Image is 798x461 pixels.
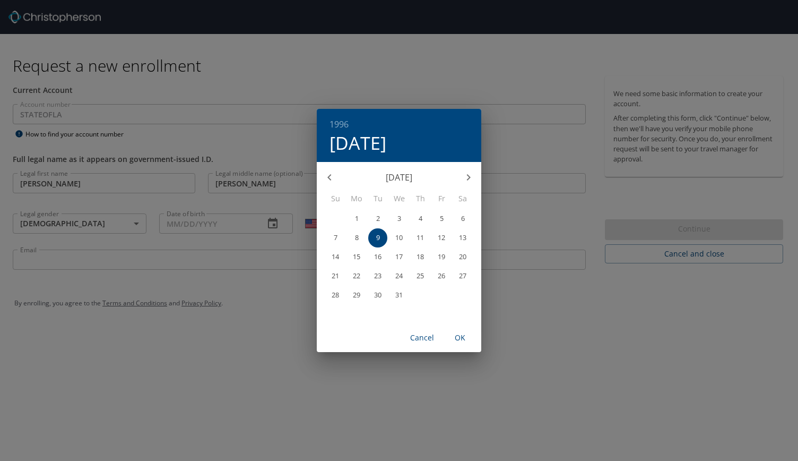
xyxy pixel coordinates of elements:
[368,209,387,228] button: 2
[355,234,359,241] p: 8
[453,247,472,267] button: 20
[395,272,403,279] p: 24
[395,292,403,298] p: 31
[389,193,409,204] span: We
[443,328,477,348] button: OK
[368,286,387,305] button: 30
[411,247,430,267] button: 18
[440,215,444,222] p: 5
[389,286,409,305] button: 31
[353,253,360,260] p: 15
[374,292,381,298] p: 30
[326,228,345,247] button: 7
[332,272,339,279] p: 21
[326,193,345,204] span: Su
[368,267,387,286] button: 23
[389,209,409,228] button: 3
[447,331,473,345] span: OK
[438,234,445,241] p: 12
[374,253,381,260] p: 16
[347,209,366,228] button: 1
[411,228,430,247] button: 11
[368,193,387,204] span: Tu
[453,193,472,204] span: Sa
[353,292,360,298] p: 29
[389,228,409,247] button: 10
[453,267,472,286] button: 27
[432,247,451,267] button: 19
[326,247,345,267] button: 14
[332,253,339,260] p: 14
[329,117,349,132] button: 1996
[409,331,435,345] span: Cancel
[411,267,430,286] button: 25
[347,267,366,286] button: 22
[405,328,439,348] button: Cancel
[353,272,360,279] p: 22
[334,234,337,241] p: 7
[389,247,409,267] button: 17
[411,193,430,204] span: Th
[368,247,387,267] button: 16
[459,253,466,260] p: 20
[332,292,339,298] p: 28
[459,234,466,241] p: 13
[368,228,387,247] button: 9
[419,215,422,222] p: 4
[432,193,451,204] span: Fr
[453,209,472,228] button: 6
[329,132,386,154] button: [DATE]
[459,272,466,279] p: 27
[347,193,366,204] span: Mo
[417,234,424,241] p: 11
[342,171,456,184] p: [DATE]
[461,215,465,222] p: 6
[417,272,424,279] p: 25
[438,272,445,279] p: 26
[395,253,403,260] p: 17
[432,228,451,247] button: 12
[347,247,366,267] button: 15
[326,286,345,305] button: 28
[395,234,403,241] p: 10
[374,272,381,279] p: 23
[411,209,430,228] button: 4
[347,286,366,305] button: 29
[417,253,424,260] p: 18
[376,234,380,241] p: 9
[432,267,451,286] button: 26
[347,228,366,247] button: 8
[389,267,409,286] button: 24
[326,267,345,286] button: 21
[453,228,472,247] button: 13
[355,215,359,222] p: 1
[432,209,451,228] button: 5
[397,215,401,222] p: 3
[376,215,380,222] p: 2
[438,253,445,260] p: 19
